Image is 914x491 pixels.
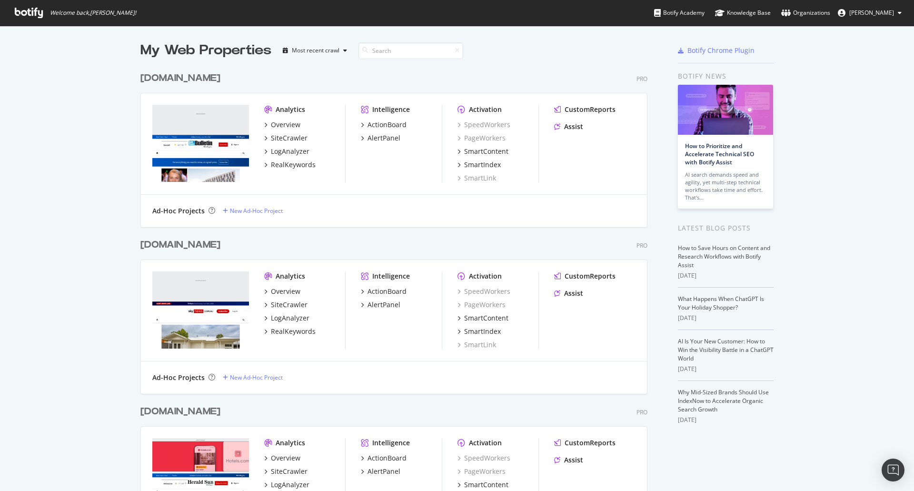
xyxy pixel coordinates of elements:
div: [DATE] [678,271,774,280]
img: How to Prioritize and Accelerate Technical SEO with Botify Assist [678,85,773,135]
input: Search [358,42,463,59]
div: Botify Academy [654,8,705,18]
img: www.goldcoastbulletin.com.au [152,105,249,182]
a: SiteCrawler [264,467,308,476]
div: Latest Blog Posts [678,223,774,233]
div: Assist [564,122,583,131]
div: Analytics [276,271,305,281]
a: AlertPanel [361,300,400,310]
a: Overview [264,453,300,463]
a: What Happens When ChatGPT Is Your Holiday Shopper? [678,295,764,311]
a: PageWorkers [457,300,506,310]
a: SmartContent [457,480,508,490]
a: ActionBoard [361,287,407,296]
a: [DOMAIN_NAME] [140,71,224,85]
a: SmartContent [457,147,508,156]
div: LogAnalyzer [271,313,309,323]
a: CustomReports [554,105,616,114]
div: [DATE] [678,314,774,322]
div: SmartContent [464,147,508,156]
div: LogAnalyzer [271,480,309,490]
a: AlertPanel [361,133,400,143]
a: SmartIndex [457,160,501,170]
a: RealKeywords [264,327,316,336]
a: SpeedWorkers [457,120,510,130]
div: RealKeywords [271,327,316,336]
div: [DOMAIN_NAME] [140,71,220,85]
div: AlertPanel [368,467,400,476]
div: Organizations [781,8,830,18]
div: [DOMAIN_NAME] [140,238,220,252]
a: Assist [554,289,583,298]
a: How to Save Hours on Content and Research Workflows with Botify Assist [678,244,770,269]
a: Assist [554,455,583,465]
a: [DOMAIN_NAME] [140,238,224,252]
a: Overview [264,120,300,130]
a: SpeedWorkers [457,453,510,463]
a: SiteCrawler [264,133,308,143]
a: Overview [264,287,300,296]
div: Activation [469,438,502,448]
a: AI Is Your New Customer: How to Win the Visibility Battle in a ChatGPT World [678,337,774,362]
div: PageWorkers [457,133,506,143]
a: SpeedWorkers [457,287,510,296]
div: ActionBoard [368,453,407,463]
div: Ad-Hoc Projects [152,373,205,382]
a: Botify Chrome Plugin [678,46,755,55]
div: RealKeywords [271,160,316,170]
a: AlertPanel [361,467,400,476]
div: SmartContent [464,480,508,490]
a: LogAnalyzer [264,480,309,490]
a: How to Prioritize and Accelerate Technical SEO with Botify Assist [685,142,754,166]
div: Overview [271,120,300,130]
a: Assist [554,122,583,131]
div: Pro [636,75,647,83]
div: CustomReports [565,105,616,114]
div: SiteCrawler [271,467,308,476]
a: SmartLink [457,340,496,350]
a: SiteCrawler [264,300,308,310]
div: SiteCrawler [271,133,308,143]
a: PageWorkers [457,467,506,476]
a: [DOMAIN_NAME] [140,405,224,419]
a: SmartIndex [457,327,501,336]
div: Open Intercom Messenger [882,459,904,481]
div: SmartContent [464,313,508,323]
button: [PERSON_NAME] [830,5,909,20]
span: Welcome back, [PERSON_NAME] ! [50,9,136,17]
div: AI search demands speed and agility, yet multi-step technical workflows take time and effort. Tha... [685,171,766,201]
div: CustomReports [565,271,616,281]
div: Most recent crawl [292,48,339,53]
a: CustomReports [554,438,616,448]
a: SmartLink [457,173,496,183]
div: ActionBoard [368,287,407,296]
a: New Ad-Hoc Project [223,373,283,381]
div: Knowledge Base [715,8,771,18]
div: Pro [636,408,647,416]
div: [DATE] [678,365,774,373]
div: AlertPanel [368,133,400,143]
div: SmartIndex [464,160,501,170]
a: CustomReports [554,271,616,281]
div: AlertPanel [368,300,400,310]
button: Most recent crawl [279,43,351,58]
div: Assist [564,455,583,465]
a: LogAnalyzer [264,313,309,323]
a: New Ad-Hoc Project [223,207,283,215]
div: Activation [469,271,502,281]
a: RealKeywords [264,160,316,170]
div: Pro [636,241,647,250]
div: Analytics [276,105,305,114]
a: LogAnalyzer [264,147,309,156]
div: Ad-Hoc Projects [152,206,205,216]
img: www.skynews.com.au [152,271,249,349]
div: Botify Chrome Plugin [687,46,755,55]
div: Intelligence [372,105,410,114]
div: ActionBoard [368,120,407,130]
div: Overview [271,453,300,463]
